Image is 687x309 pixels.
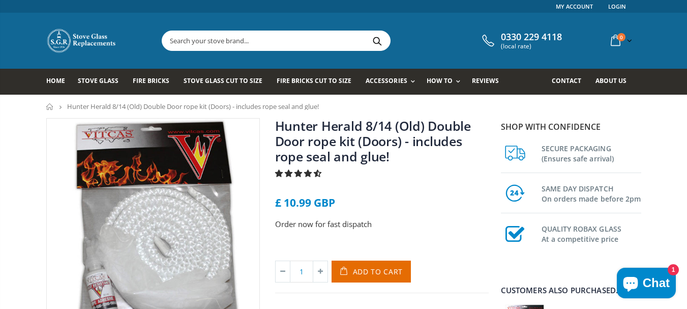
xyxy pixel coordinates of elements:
[353,267,403,276] span: Add to Cart
[552,69,589,95] a: Contact
[277,69,359,95] a: Fire Bricks Cut To Size
[184,69,270,95] a: Stove Glass Cut To Size
[366,69,420,95] a: Accessories
[46,69,73,95] a: Home
[472,69,506,95] a: Reviews
[275,195,335,210] span: £ 10.99 GBP
[501,32,562,43] span: 0330 229 4118
[595,69,634,95] a: About us
[46,103,54,110] a: Home
[427,69,465,95] a: How To
[78,76,118,85] span: Stove Glass
[275,117,471,165] a: Hunter Herald 8/14 (Old) Double Door rope kit (Doors) - includes rope seal and glue!
[617,33,625,41] span: 0
[275,218,489,230] p: Order now for fast dispatch
[542,182,641,204] h3: SAME DAY DISPATCH On orders made before 2pm
[501,287,641,294] div: Customers also purchased...
[277,76,351,85] span: Fire Bricks Cut To Size
[542,142,641,164] h3: SECURE PACKAGING (Ensures safe arrival)
[472,76,499,85] span: Reviews
[46,76,65,85] span: Home
[275,168,323,178] span: 4.25 stars
[552,76,581,85] span: Contact
[133,76,169,85] span: Fire Bricks
[501,43,562,50] span: (local rate)
[607,31,634,50] a: 0
[78,69,126,95] a: Stove Glass
[614,268,679,301] inbox-online-store-chat: Shopify online store chat
[366,31,389,50] button: Search
[480,32,562,50] a: 0330 229 4118 (local rate)
[427,76,453,85] span: How To
[366,76,407,85] span: Accessories
[133,69,177,95] a: Fire Bricks
[501,121,641,133] p: Shop with confidence
[595,76,626,85] span: About us
[46,28,117,53] img: Stove Glass Replacement
[162,31,504,50] input: Search your stove brand...
[184,76,262,85] span: Stove Glass Cut To Size
[67,102,319,111] span: Hunter Herald 8/14 (Old) Double Door rope kit (Doors) - includes rope seal and glue!
[542,222,641,244] h3: QUALITY ROBAX GLASS At a competitive price
[332,261,411,283] button: Add to Cart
